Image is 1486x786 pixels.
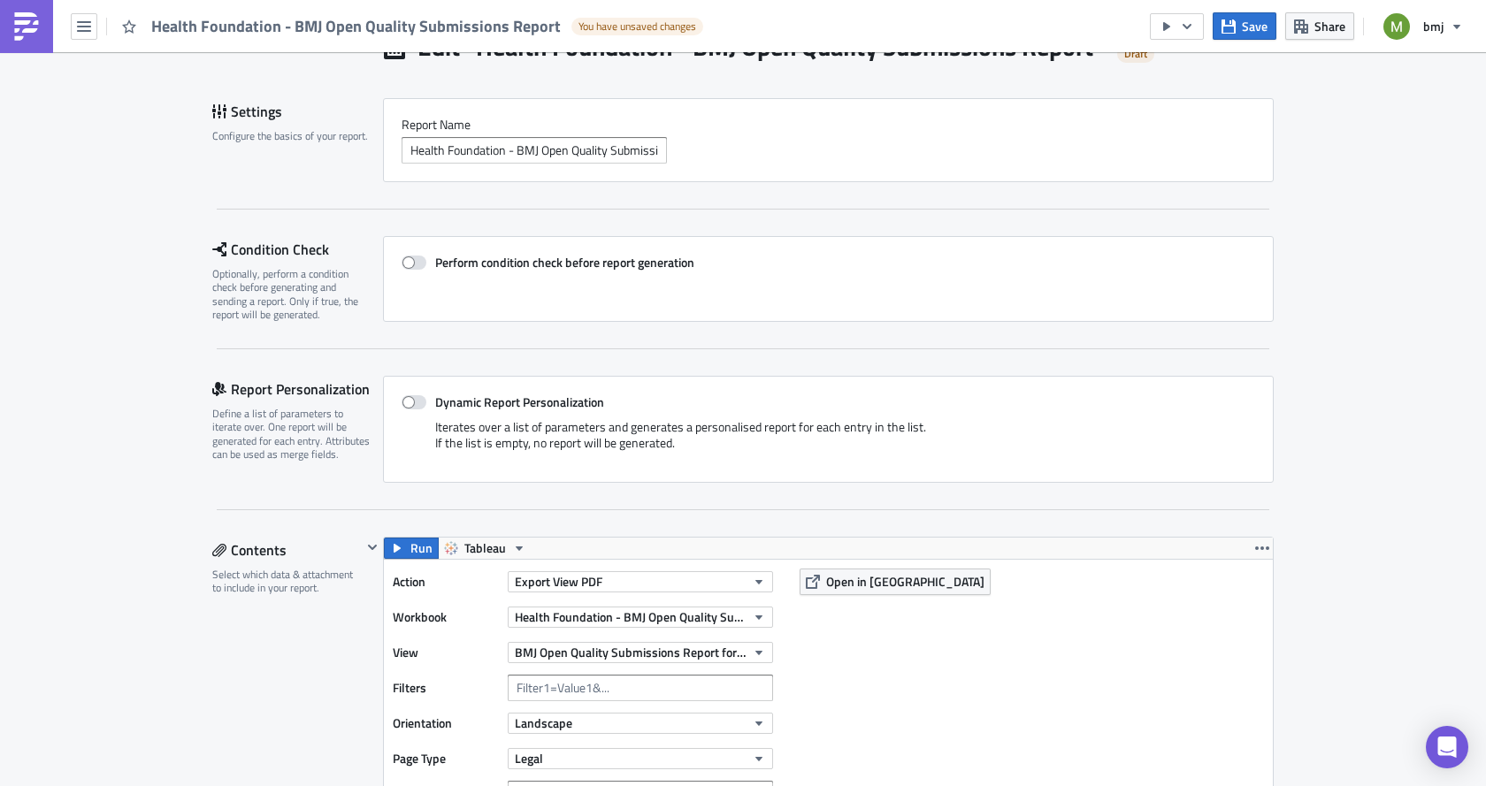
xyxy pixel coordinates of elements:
img: Avatar [1382,11,1412,42]
button: Open in [GEOGRAPHIC_DATA] [800,569,991,595]
button: Landscape [508,713,773,734]
span: Save [1242,17,1268,35]
span: BMJ Open Quality Submissions Report for Health Foundation [515,643,746,661]
span: Legal [515,749,543,767]
p: Note: The report is exported from [GEOGRAPHIC_DATA]. [7,85,845,99]
h1: Edit " Health Foundation - BMJ Open Quality Submissions Report " [417,31,1104,63]
div: Configure the basics of your report. [212,129,371,142]
span: Run [410,538,433,559]
button: Health Foundation - BMJ Open Quality Submissions Report [508,607,773,628]
body: Rich Text Area. Press ALT-0 for help. [7,7,845,177]
span: bmj [1423,17,1444,35]
button: BMJ Open Quality Submissions Report for Health Foundation [508,642,773,663]
div: Condition Check [212,236,383,263]
span: Health Foundation - BMJ Open Quality Submissions Report [151,16,563,36]
label: Orientation [393,710,499,736]
div: Define a list of parameters to iterate over. One report will be generated for each entry. Attribu... [212,407,371,462]
p: Please find attached the monthly BMJ Open Quality Submissions Report. [7,46,845,60]
strong: Dynamic Report Personalization [435,393,604,411]
label: Action [393,569,499,595]
div: Open Intercom Messenger [1426,726,1468,768]
span: Draft [1124,47,1147,61]
label: Filters [393,675,499,701]
span: Export View PDF [515,572,602,591]
span: Tableau [464,538,506,559]
label: Page Type [393,745,499,772]
label: Workbook [393,604,499,630]
label: Report Nam﻿e [402,117,1255,133]
span: Health Foundation - BMJ Open Quality Submissions Report [515,607,746,626]
span: You have unsaved changes [578,19,696,34]
button: Run [384,538,439,559]
span: Open in [GEOGRAPHIC_DATA] [826,572,984,591]
button: Hide content [362,537,383,558]
div: Optionally, perform a condition check before generating and sending a report. Only if true, the r... [212,267,371,322]
div: Contents [212,537,362,563]
div: Settings [212,98,383,125]
button: Export View PDF [508,571,773,592]
div: Iterates over a list of parameters and generates a personalised report for each entry in the list... [402,419,1255,464]
p: Hi, [7,7,845,21]
strong: Perform condition check before report generation [435,253,694,271]
button: Save [1213,12,1276,40]
label: View [393,639,499,666]
p: Thanks, [7,124,845,138]
button: Legal [508,748,773,769]
div: Report Personalization [212,376,383,402]
span: Share [1314,17,1345,35]
span: Landscape [515,714,572,732]
button: bmj [1373,7,1473,46]
button: Share [1285,12,1354,40]
div: Select which data & attachment to include in your report. [212,568,362,595]
img: PushMetrics [12,12,41,41]
input: Filter1=Value1&... [508,675,773,701]
button: Tableau [438,538,532,559]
